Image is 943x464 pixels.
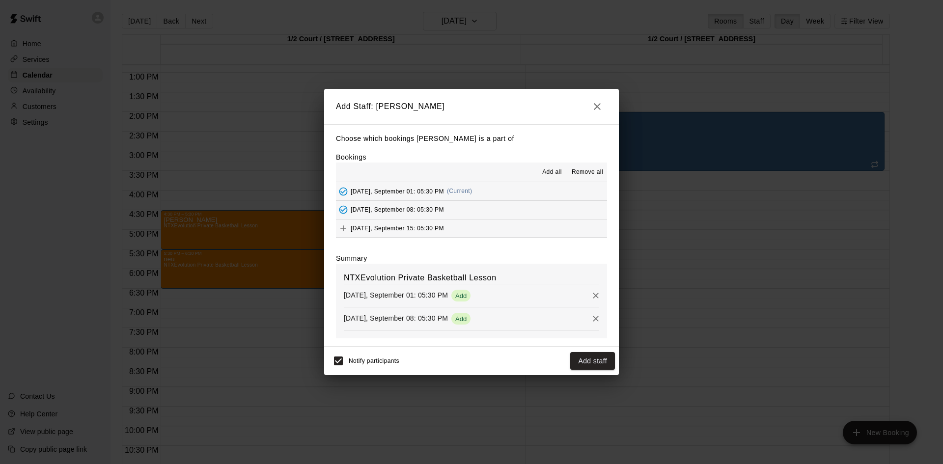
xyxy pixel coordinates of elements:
[451,292,471,300] span: Add
[588,311,603,326] button: Remove
[588,288,603,303] button: Remove
[536,164,568,180] button: Add all
[336,184,351,199] button: Added - Collect Payment
[344,290,448,300] p: [DATE], September 01: 05:30 PM
[336,219,607,238] button: Add[DATE], September 15: 05:30 PM
[351,206,444,213] span: [DATE], September 08: 05:30 PM
[336,224,351,232] span: Add
[336,153,366,161] label: Bookings
[344,313,448,323] p: [DATE], September 08: 05:30 PM
[542,167,562,177] span: Add all
[570,352,615,370] button: Add staff
[451,315,471,323] span: Add
[351,188,444,194] span: [DATE], September 01: 05:30 PM
[349,357,399,364] span: Notify participants
[344,272,599,284] h6: NTXEvolution Private Basketball Lesson
[351,225,444,232] span: [DATE], September 15: 05:30 PM
[336,133,607,145] p: Choose which bookings [PERSON_NAME] is a part of
[324,89,619,124] h2: Add Staff: [PERSON_NAME]
[336,182,607,200] button: Added - Collect Payment[DATE], September 01: 05:30 PM(Current)
[572,167,603,177] span: Remove all
[336,253,367,263] label: Summary
[336,202,351,217] button: Added - Collect Payment
[336,201,607,219] button: Added - Collect Payment[DATE], September 08: 05:30 PM
[568,164,607,180] button: Remove all
[447,188,472,194] span: (Current)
